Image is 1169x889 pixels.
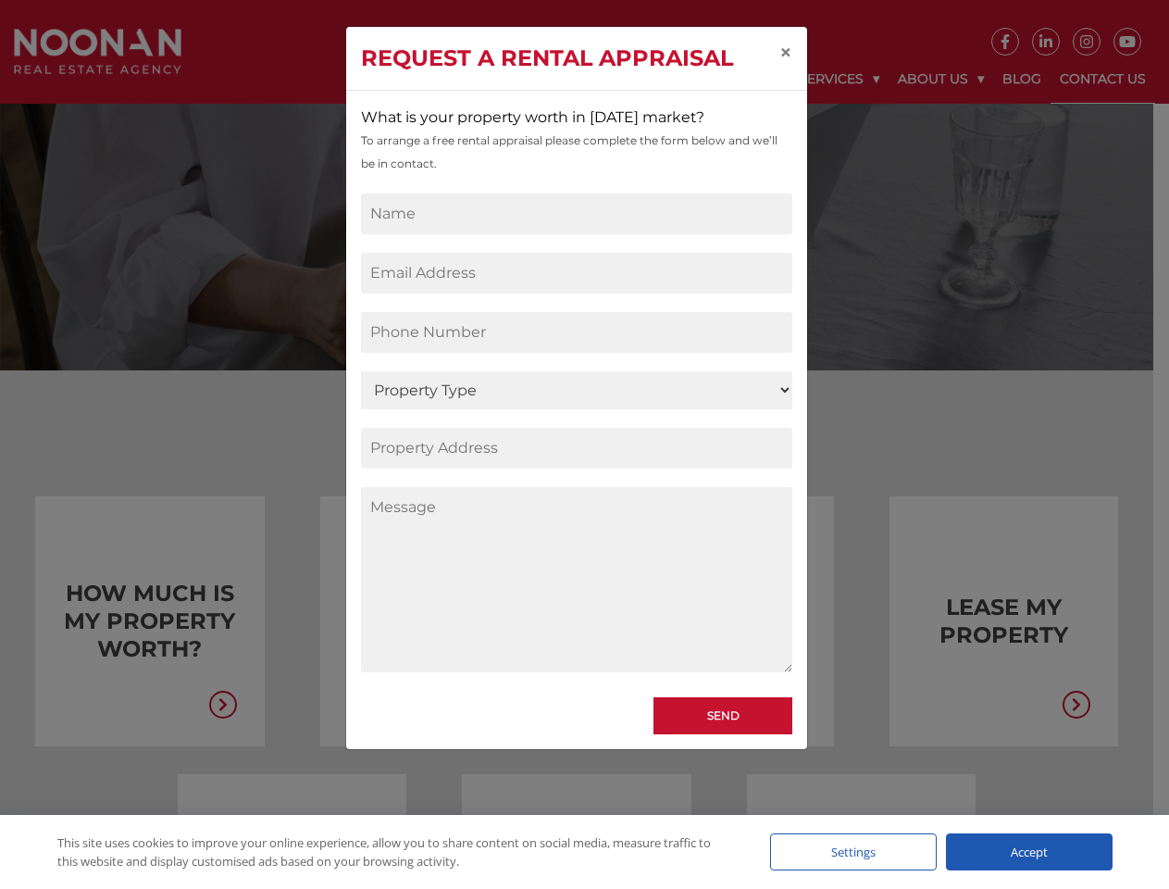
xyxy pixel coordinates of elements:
div: Accept [946,833,1113,870]
div: This site uses cookies to improve your online experience, allow you to share content on social me... [57,833,733,870]
input: Send [653,697,792,734]
span: × [779,39,792,66]
input: Phone Number [361,312,792,353]
form: Contact form [361,194,792,726]
p: To arrange a free rental appraisal please complete the form below and we’ll be in contact. [361,129,792,175]
input: Property Address [361,428,792,469]
input: Email Address [361,253,792,294]
div: Settings [770,833,937,870]
button: Close [765,27,807,79]
input: Name [361,194,792,234]
h4: Request a Rental Appraisal [361,42,733,75]
p: What is your property worth in [DATE] market? [361,106,792,129]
